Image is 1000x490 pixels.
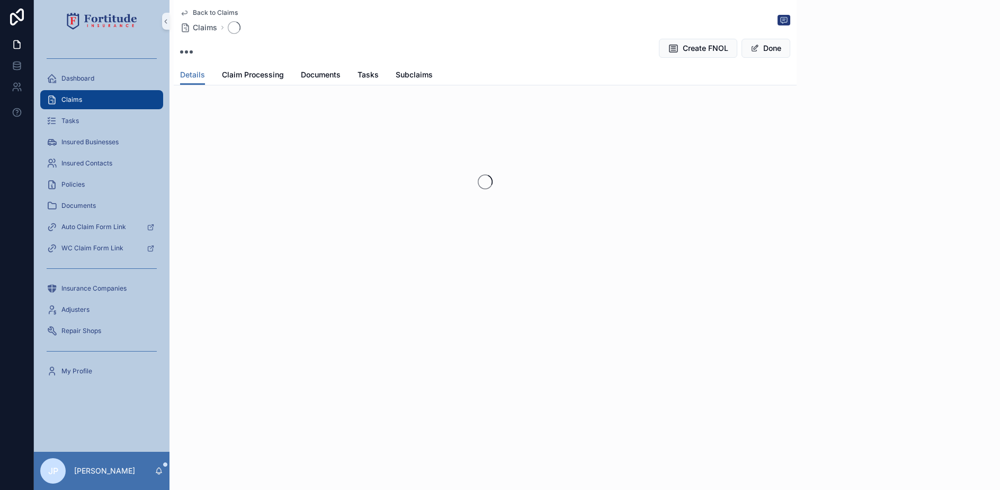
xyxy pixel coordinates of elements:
a: Back to Claims [180,8,238,17]
span: Dashboard [61,74,94,83]
span: Claims [193,22,217,33]
a: Dashboard [40,69,163,88]
a: Documents [301,65,341,86]
span: Claim Processing [222,69,284,80]
a: Claims [40,90,163,109]
a: Insurance Companies [40,279,163,298]
span: Back to Claims [193,8,238,17]
span: My Profile [61,367,92,375]
span: Documents [301,69,341,80]
p: [PERSON_NAME] [74,466,135,476]
a: WC Claim Form Link [40,239,163,258]
span: Details [180,69,205,80]
button: Create FNOL [659,39,737,58]
div: scrollable content [34,42,169,395]
span: Insured Contacts [61,159,112,168]
span: Insured Businesses [61,138,119,146]
a: Tasks [40,111,163,130]
span: Tasks [358,69,379,80]
a: Insured Businesses [40,133,163,152]
img: App logo [67,13,137,30]
span: Claims [61,95,82,104]
span: JP [48,465,58,477]
span: Documents [61,202,96,210]
span: Repair Shops [61,327,101,335]
a: My Profile [40,362,163,381]
span: Insurance Companies [61,284,127,293]
a: Auto Claim Form Link [40,217,163,237]
span: Auto Claim Form Link [61,223,126,231]
a: Policies [40,175,163,194]
a: Adjusters [40,300,163,319]
a: Claims [180,22,217,33]
span: Tasks [61,117,79,125]
a: Documents [40,196,163,215]
span: Subclaims [396,69,433,80]
a: Repair Shops [40,321,163,340]
a: Claim Processing [222,65,284,86]
span: Adjusters [61,305,90,314]
button: Done [742,39,790,58]
a: Insured Contacts [40,154,163,173]
a: Subclaims [396,65,433,86]
a: Details [180,65,205,85]
a: Tasks [358,65,379,86]
span: Policies [61,180,85,189]
span: WC Claim Form Link [61,244,123,252]
span: Create FNOL [683,43,728,54]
